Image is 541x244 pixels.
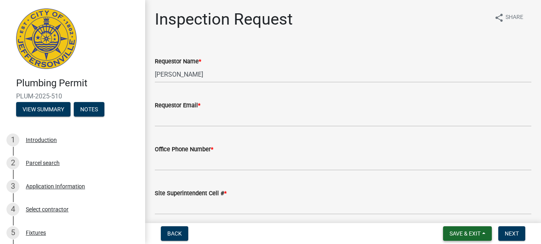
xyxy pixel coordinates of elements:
[16,92,129,100] span: PLUM-2025-510
[506,13,523,23] span: Share
[449,230,481,237] span: Save & Exit
[74,106,104,113] wm-modal-confirm: Notes
[155,59,201,65] label: Requestor Name
[16,77,139,89] h4: Plumbing Permit
[155,10,293,29] h1: Inspection Request
[26,230,46,236] div: Fixtures
[494,13,504,23] i: share
[155,147,213,152] label: Office Phone Number
[167,230,182,237] span: Back
[498,226,525,241] button: Next
[16,102,71,117] button: View Summary
[16,106,71,113] wm-modal-confirm: Summary
[74,102,104,117] button: Notes
[6,203,19,216] div: 4
[26,137,57,143] div: Introduction
[161,226,188,241] button: Back
[505,230,519,237] span: Next
[6,133,19,146] div: 1
[26,184,85,189] div: Application Information
[488,10,530,25] button: shareShare
[6,180,19,193] div: 3
[6,226,19,239] div: 5
[26,206,69,212] div: Select contractor
[16,8,77,69] img: City of Jeffersonville, Indiana
[155,191,227,196] label: Site Superintendent Cell #
[26,160,60,166] div: Parcel search
[155,103,200,108] label: Requestor Email
[443,226,492,241] button: Save & Exit
[6,156,19,169] div: 2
